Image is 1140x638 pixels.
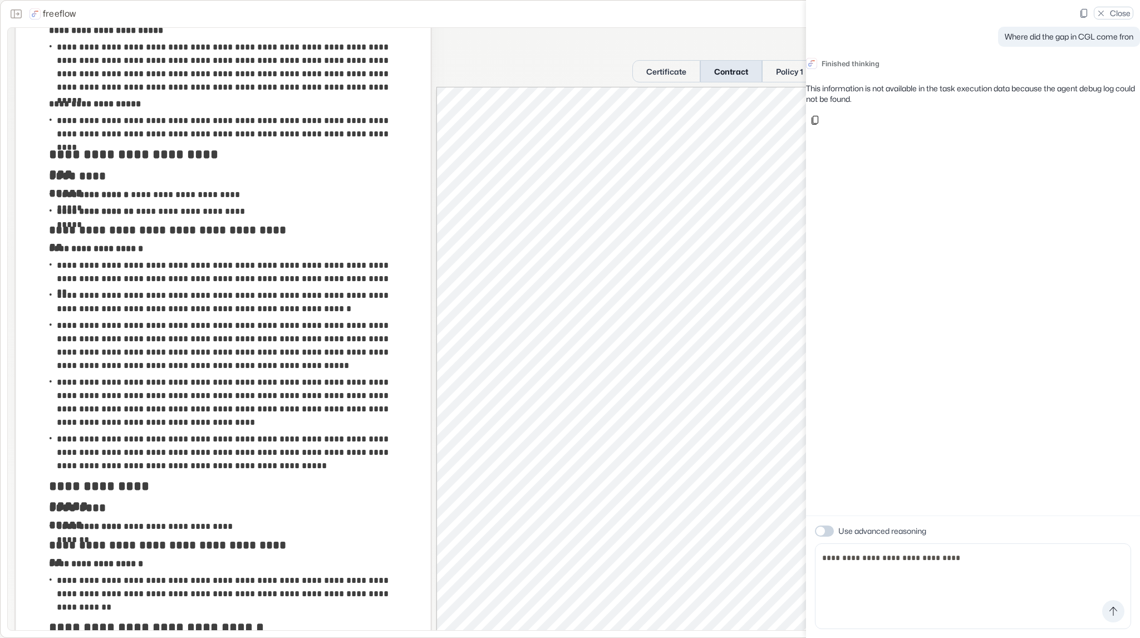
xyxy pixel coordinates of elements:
p: freeflow [43,7,76,21]
button: Contract [700,60,762,82]
p: Use advanced reasoning [838,525,926,537]
button: Close the sidebar [7,5,25,23]
a: freeflow [30,7,76,21]
button: Certificate [632,60,700,82]
p: Finished thinking [822,58,879,70]
button: Policy 1 [762,60,817,82]
button: Send message [1102,600,1124,622]
button: Copy message [806,111,824,129]
p: Where did the gap in CGL come fron [1005,31,1133,42]
iframe: Contract [436,87,1126,633]
p: This information is not available in the task execution data because the agent debug log could no... [806,83,1140,105]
